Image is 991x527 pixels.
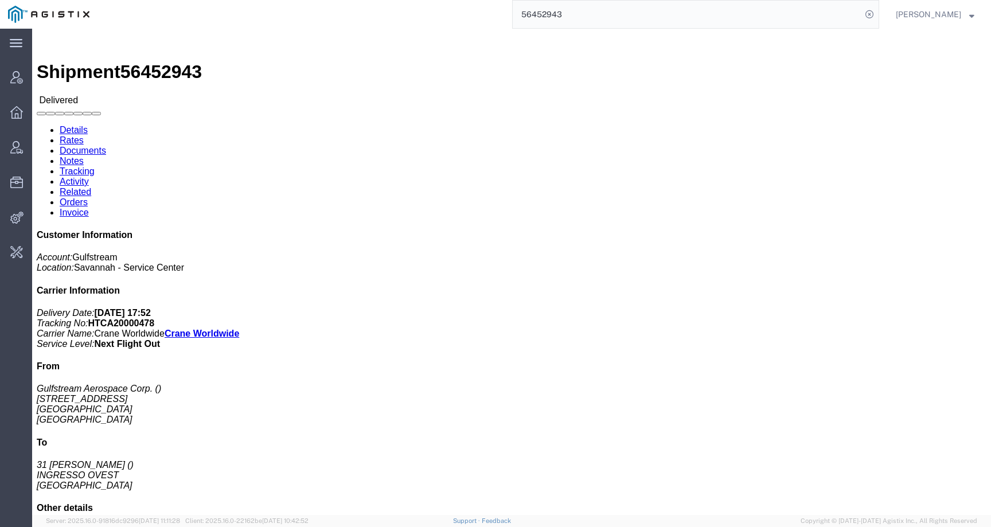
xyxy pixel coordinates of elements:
input: Search for shipment number, reference number [513,1,861,28]
span: Server: 2025.16.0-91816dc9296 [46,517,180,524]
span: Kate Petrenko [896,8,961,21]
a: Support [453,517,482,524]
span: [DATE] 10:42:52 [262,517,309,524]
img: logo [8,6,89,23]
button: [PERSON_NAME] [895,7,975,21]
a: Feedback [482,517,511,524]
iframe: FS Legacy Container [32,29,991,515]
span: Copyright © [DATE]-[DATE] Agistix Inc., All Rights Reserved [801,516,977,526]
span: Client: 2025.16.0-22162be [185,517,309,524]
span: [DATE] 11:11:28 [139,517,180,524]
